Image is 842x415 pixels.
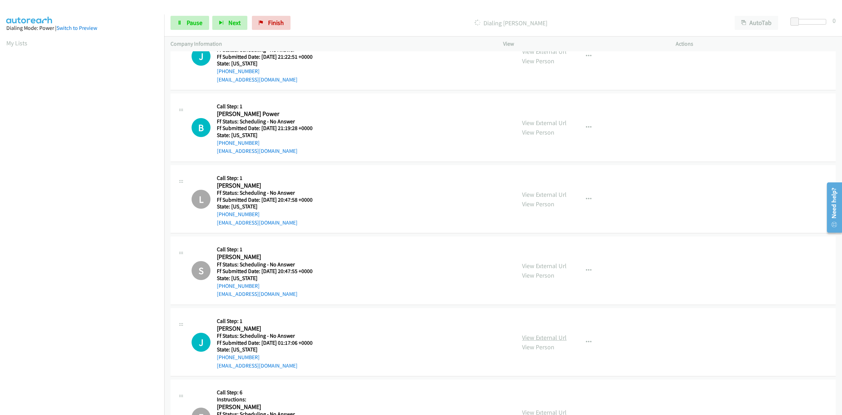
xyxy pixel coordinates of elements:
div: 0 [833,16,836,25]
h5: Ff Submitted Date: [DATE] 01:17:06 +0000 [217,339,313,346]
p: Company Information [171,40,490,48]
a: View Person [522,271,554,279]
a: [PHONE_NUMBER] [217,354,260,361]
h5: Ff Submitted Date: [DATE] 20:47:58 +0000 [217,196,313,203]
span: Next [228,19,241,27]
p: Dialing [PERSON_NAME] [300,18,722,28]
h5: Call Step: 1 [217,246,313,253]
h5: State: [US_STATE] [217,203,313,210]
h2: [PERSON_NAME] [217,403,336,411]
h5: Ff Status: Scheduling - No Answer [217,332,313,339]
div: The call is yet to be attempted [192,118,210,137]
a: [EMAIL_ADDRESS][DOMAIN_NAME] [217,219,298,226]
h5: Ff Submitted Date: [DATE] 21:22:51 +0000 [217,53,313,60]
a: View Person [522,128,554,136]
h2: [PERSON_NAME] [217,253,313,261]
h1: J [192,333,210,352]
a: View External Url [522,47,567,56]
a: View Person [522,200,554,208]
span: Pause [187,19,202,27]
h5: State: [US_STATE] [217,60,313,67]
iframe: Resource Center [822,180,842,235]
a: Pause [171,16,209,30]
div: The call is yet to be attempted [192,47,210,66]
button: Next [212,16,247,30]
a: [EMAIL_ADDRESS][DOMAIN_NAME] [217,291,298,297]
a: View External Url [522,190,567,199]
div: Delay between calls (in seconds) [794,19,826,25]
div: The call has been skipped [192,190,210,209]
a: My Lists [6,39,27,47]
a: View Person [522,343,554,351]
a: [EMAIL_ADDRESS][DOMAIN_NAME] [217,76,298,83]
h1: B [192,118,210,137]
h5: Call Step: 1 [217,175,313,182]
p: View [503,40,663,48]
button: AutoTab [735,16,778,30]
h5: Call Step: 6 [217,389,336,396]
h5: Ff Submitted Date: [DATE] 21:19:28 +0000 [217,125,313,132]
h5: Instructions: [217,396,336,403]
a: [PHONE_NUMBER] [217,68,260,74]
h2: [PERSON_NAME] [217,182,313,190]
h5: State: [US_STATE] [217,275,313,282]
iframe: Dialpad [6,54,164,388]
p: Actions [676,40,836,48]
a: [PHONE_NUMBER] [217,211,260,218]
a: View External Url [522,262,567,270]
h5: Call Step: 1 [217,103,313,110]
a: [EMAIL_ADDRESS][DOMAIN_NAME] [217,148,298,154]
h5: Call Step: 1 [217,318,313,325]
h5: Ff Submitted Date: [DATE] 20:47:55 +0000 [217,268,313,275]
a: [PHONE_NUMBER] [217,283,260,289]
div: The call is yet to be attempted [192,333,210,352]
h1: L [192,190,210,209]
h5: State: [US_STATE] [217,132,313,139]
a: [EMAIL_ADDRESS][DOMAIN_NAME] [217,362,298,369]
span: Finish [268,19,284,27]
h1: J [192,47,210,66]
div: The call has been skipped [192,261,210,280]
div: Dialing Mode: Power | [6,24,158,32]
a: View External Url [522,119,567,127]
h2: [PERSON_NAME] [217,325,313,333]
h5: State: [US_STATE] [217,346,313,353]
h5: Ff Status: Scheduling - No Answer [217,189,313,196]
a: View External Url [522,333,567,342]
a: Switch to Preview [56,25,97,31]
a: [PHONE_NUMBER] [217,140,260,146]
a: View Person [522,57,554,65]
a: Finish [252,16,290,30]
h1: S [192,261,210,280]
h5: Ff Status: Scheduling - No Answer [217,118,313,125]
h5: Ff Status: Scheduling - No Answer [217,261,313,268]
h2: [PERSON_NAME] Power [217,110,313,118]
